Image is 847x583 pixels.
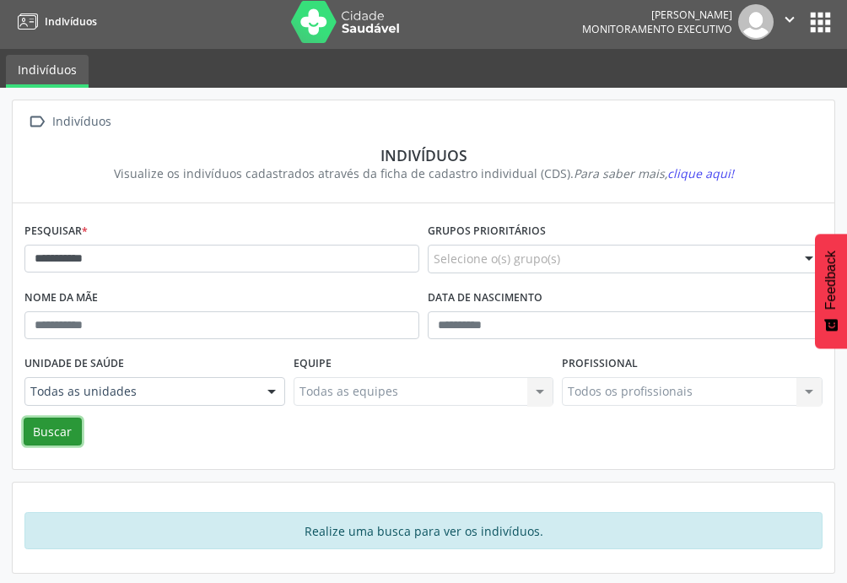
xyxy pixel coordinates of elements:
[428,285,542,311] label: Data de nascimento
[582,22,732,36] span: Monitoramento Executivo
[24,351,124,377] label: Unidade de saúde
[780,10,799,29] i: 
[815,234,847,348] button: Feedback - Mostrar pesquisa
[24,110,114,134] a:  Indivíduos
[774,4,806,40] button: 
[823,251,839,310] span: Feedback
[24,418,82,446] button: Buscar
[574,165,734,181] i: Para saber mais,
[45,14,97,29] span: Indivíduos
[562,351,638,377] label: Profissional
[6,55,89,88] a: Indivíduos
[12,8,97,35] a: Indivíduos
[667,165,734,181] span: clique aqui!
[24,512,823,549] div: Realize uma busca para ver os indivíduos.
[24,285,98,311] label: Nome da mãe
[36,146,811,165] div: Indivíduos
[36,165,811,182] div: Visualize os indivíduos cadastrados através da ficha de cadastro individual (CDS).
[24,110,49,134] i: 
[24,219,88,245] label: Pesquisar
[582,8,732,22] div: [PERSON_NAME]
[806,8,835,37] button: apps
[30,383,251,400] span: Todas as unidades
[428,219,546,245] label: Grupos prioritários
[49,110,114,134] div: Indivíduos
[434,250,560,267] span: Selecione o(s) grupo(s)
[738,4,774,40] img: img
[294,351,332,377] label: Equipe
